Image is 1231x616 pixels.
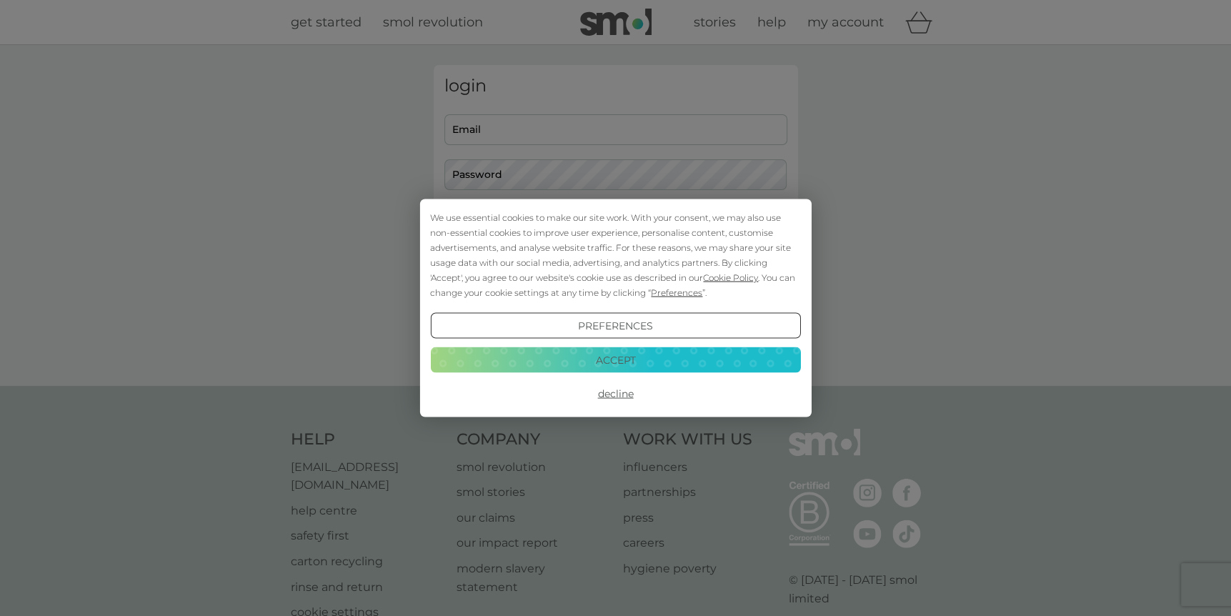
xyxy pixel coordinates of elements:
span: Preferences [651,287,702,298]
span: Cookie Policy [703,272,758,283]
button: Accept [430,347,800,372]
div: Cookie Consent Prompt [419,199,811,417]
button: Preferences [430,313,800,339]
button: Decline [430,381,800,407]
div: We use essential cookies to make our site work. With your consent, we may also use non-essential ... [430,210,800,300]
